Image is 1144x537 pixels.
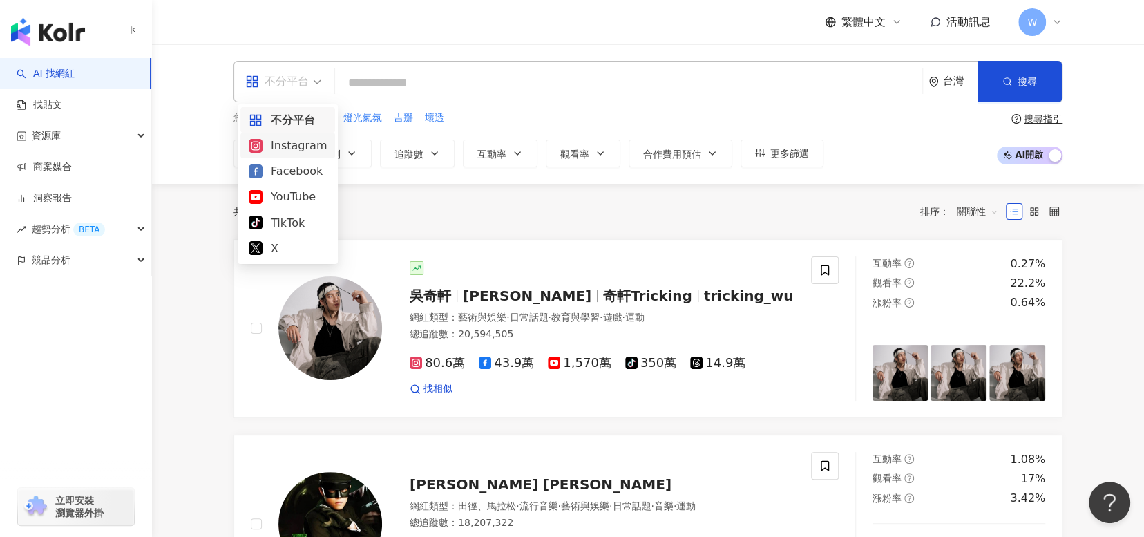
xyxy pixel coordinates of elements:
div: 22.2% [1010,276,1045,291]
div: 不分平台 [249,111,327,129]
span: 運動 [625,312,645,323]
span: 田徑、馬拉松 [458,500,516,511]
span: · [674,500,676,511]
img: logo [11,18,85,46]
span: 更多篩選 [770,148,809,159]
span: 日常話題 [509,312,548,323]
span: 1,570萬 [548,356,611,370]
span: 日常話題 [612,500,651,511]
span: 關聯性 [957,200,998,223]
div: 台灣 [943,75,978,87]
span: 觀看率 [560,149,589,160]
span: 趨勢分析 [32,214,105,245]
button: 壞透 [424,111,445,126]
div: 1.08% [1010,452,1045,467]
a: 找相似 [410,382,452,396]
div: 17% [1020,471,1045,487]
button: 合作費用預估 [629,140,732,167]
a: 找貼文 [17,98,62,112]
span: 藝術與娛樂 [561,500,609,511]
span: question-circle [904,278,914,288]
span: 觀看率 [873,473,902,484]
span: 壞透 [425,111,444,125]
div: 不分平台 [245,70,309,93]
span: environment [928,77,939,87]
div: 網紅類型 ： [410,500,794,514]
span: 活動訊息 [946,15,991,28]
span: 音樂 [654,500,674,511]
a: 商案媒合 [17,160,72,174]
a: KOL Avatar吳奇軒[PERSON_NAME]奇軒Trickingtricking_wu網紅類型：藝術與娛樂·日常話題·教育與學習·遊戲·運動總追蹤數：20,594,50580.6萬43.... [233,239,1062,418]
a: 洞察報告 [17,191,72,205]
div: 共 筆 [233,206,298,217]
span: [PERSON_NAME] [PERSON_NAME] [410,476,671,493]
span: · [557,500,560,511]
span: 立即安裝 瀏覽器外掛 [55,494,104,519]
img: KOL Avatar [278,276,382,380]
div: BETA [73,223,105,236]
span: 您可能感興趣： [233,111,301,125]
button: 更多篩選 [741,140,823,167]
span: 互動率 [873,453,902,464]
div: 0.27% [1010,256,1045,272]
div: 網紅類型 ： [410,311,794,325]
span: 觀看率 [873,277,902,288]
span: question-circle [1011,114,1021,124]
div: 總追蹤數 ： 20,594,505 [410,328,794,341]
span: question-circle [904,473,914,483]
span: 43.9萬 [479,356,534,370]
img: chrome extension [22,496,49,518]
span: tricking_wu [704,288,794,304]
button: 追蹤數 [380,140,455,167]
a: chrome extension立即安裝 瀏覽器外掛 [18,488,134,525]
span: 漲粉率 [873,493,902,504]
span: 追蹤數 [394,149,423,160]
span: 教育與學習 [551,312,600,323]
span: rise [17,225,26,234]
span: 漲粉率 [873,297,902,308]
span: [PERSON_NAME] [463,288,591,304]
div: 0.64% [1010,295,1045,310]
span: · [609,500,612,511]
span: 找相似 [423,382,452,396]
span: 競品分析 [32,245,70,276]
span: 350萬 [625,356,676,370]
div: 3.42% [1010,491,1045,506]
span: 燈光氣氛 [343,111,382,125]
button: 搜尋 [978,61,1062,102]
span: · [651,500,654,511]
div: Facebook [249,162,327,180]
button: 互動率 [463,140,537,167]
span: 藝術與娛樂 [458,312,506,323]
span: 遊戲 [602,312,622,323]
div: 搜尋指引 [1024,113,1062,124]
div: Instagram [249,137,327,154]
span: 互動率 [873,258,902,269]
span: 流行音樂 [519,500,557,511]
img: post-image [931,345,986,401]
span: 奇軒Tricking [603,288,692,304]
span: W [1027,15,1037,30]
span: question-circle [904,454,914,464]
span: question-circle [904,493,914,503]
span: 吳奇軒 [410,288,451,304]
span: question-circle [904,298,914,308]
span: · [600,312,602,323]
span: 資源庫 [32,120,61,151]
span: · [516,500,519,511]
span: 運動 [676,500,696,511]
span: 80.6萬 [410,356,465,370]
div: 總追蹤數 ： 18,207,322 [410,516,794,530]
img: post-image [989,345,1045,401]
span: · [506,312,509,323]
span: 14.9萬 [690,356,745,370]
span: 搜尋 [1018,76,1037,87]
span: question-circle [904,258,914,268]
img: post-image [873,345,928,401]
span: appstore [245,75,259,88]
span: 吉掰 [394,111,413,125]
span: appstore [249,113,263,127]
a: searchAI 找網紅 [17,67,75,81]
div: YouTube [249,188,327,205]
span: 合作費用預估 [643,149,701,160]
